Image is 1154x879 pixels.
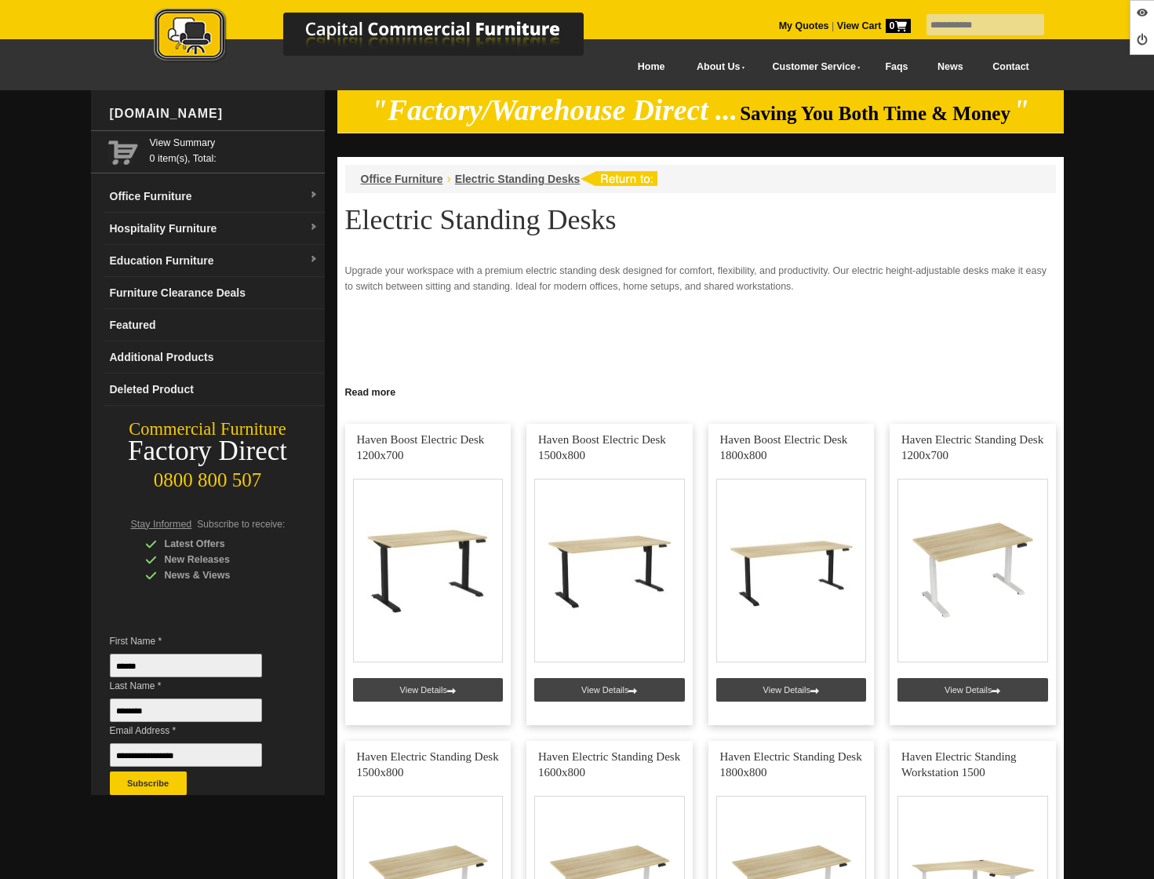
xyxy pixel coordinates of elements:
input: Email Address * [110,743,262,767]
a: Office Furniture [361,173,443,185]
a: Furniture Clearance Deals [104,277,325,309]
span: Saving You Both Time & Money [740,103,1010,124]
div: New Releases [145,552,294,567]
img: dropdown [309,255,319,264]
div: Commercial Furniture [91,418,325,440]
span: Stay Informed [131,519,192,530]
input: Last Name * [110,698,262,722]
div: Factory Direct [91,440,325,462]
a: Office Furnituredropdown [104,181,325,213]
a: Deleted Product [104,374,325,406]
a: Featured [104,309,325,341]
strong: View Cart [837,20,911,31]
a: News [923,49,977,85]
span: Email Address * [110,723,286,739]
div: Latest Offers [145,536,294,552]
a: Contact [977,49,1043,85]
a: Click to read more [337,381,1064,400]
a: Faqs [871,49,923,85]
button: Subscribe [110,771,187,795]
img: dropdown [309,191,319,200]
em: "Factory/Warehouse Direct ... [371,94,737,126]
div: 0800 800 507 [91,461,325,491]
span: First Name * [110,633,286,649]
span: 0 [886,19,911,33]
span: Last Name * [110,678,286,694]
div: News & Views [145,567,294,583]
div: [DOMAIN_NAME] [104,90,325,137]
a: My Quotes [779,20,829,31]
li: › [447,171,451,187]
img: return to [580,171,657,186]
input: First Name * [110,654,262,677]
a: View Summary [150,135,319,151]
h1: Electric Standing Desks [345,205,1056,235]
a: Additional Products [104,341,325,374]
a: View Cart0 [834,20,910,31]
a: Capital Commercial Furniture Logo [111,8,660,70]
a: Hospitality Furnituredropdown [104,213,325,245]
a: Customer Service [755,49,870,85]
span: 0 item(s), Total: [150,135,319,164]
a: Education Furnituredropdown [104,245,325,277]
img: Capital Commercial Furniture Logo [111,8,660,65]
a: About Us [679,49,755,85]
img: dropdown [309,223,319,232]
span: Subscribe to receive: [197,519,285,530]
em: " [1013,94,1029,126]
p: Upgrade your workspace with a premium electric standing desk designed for comfort, flexibility, a... [345,263,1056,294]
a: Electric Standing Desks [455,173,581,185]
